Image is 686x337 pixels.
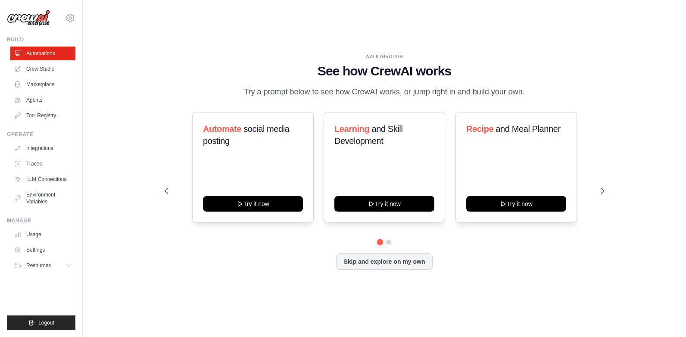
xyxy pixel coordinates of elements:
[7,36,75,43] div: Build
[10,188,75,209] a: Environment Variables
[10,243,75,257] a: Settings
[334,196,434,212] button: Try it now
[10,141,75,155] a: Integrations
[203,124,290,146] span: social media posting
[466,124,493,134] span: Recipe
[10,62,75,76] a: Crew Studio
[10,157,75,171] a: Traces
[7,315,75,330] button: Logout
[10,172,75,186] a: LLM Connections
[466,196,566,212] button: Try it now
[203,124,241,134] span: Automate
[203,196,303,212] button: Try it now
[26,262,51,269] span: Resources
[7,217,75,224] div: Manage
[165,53,605,60] div: WALKTHROUGH
[10,259,75,272] button: Resources
[336,253,432,270] button: Skip and explore on my own
[10,228,75,241] a: Usage
[10,78,75,91] a: Marketplace
[10,109,75,122] a: Tool Registry
[334,124,369,134] span: Learning
[165,63,605,79] h1: See how CrewAI works
[7,131,75,138] div: Operate
[38,319,54,326] span: Logout
[7,10,50,26] img: Logo
[10,93,75,107] a: Agents
[496,124,560,134] span: and Meal Planner
[10,47,75,60] a: Automations
[240,86,529,98] p: Try a prompt below to see how CrewAI works, or jump right in and build your own.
